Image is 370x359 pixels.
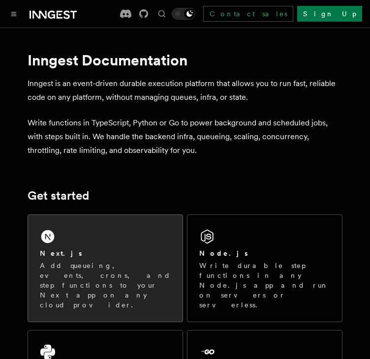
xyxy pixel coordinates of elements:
[8,8,20,20] button: Toggle navigation
[28,77,342,104] p: Inngest is an event-driven durable execution platform that allows you to run fast, reliable code ...
[28,116,342,157] p: Write functions in TypeScript, Python or Go to power background and scheduled jobs, with steps bu...
[40,248,82,258] h2: Next.js
[28,214,183,322] a: Next.jsAdd queueing, events, crons, and step functions to your Next app on any cloud provider.
[28,51,342,69] h1: Inngest Documentation
[203,6,293,22] a: Contact sales
[28,189,89,203] a: Get started
[172,8,195,20] button: Toggle dark mode
[40,261,171,310] p: Add queueing, events, crons, and step functions to your Next app on any cloud provider.
[297,6,362,22] a: Sign Up
[199,261,330,310] p: Write durable step functions in any Node.js app and run on servers or serverless.
[156,8,168,20] button: Find something...
[199,248,248,258] h2: Node.js
[187,214,342,322] a: Node.jsWrite durable step functions in any Node.js app and run on servers or serverless.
